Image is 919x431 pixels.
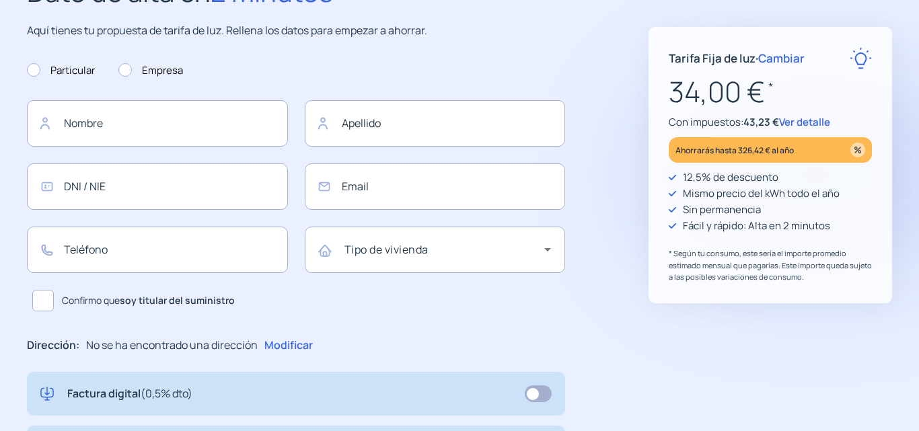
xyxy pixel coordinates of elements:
p: Ahorrarás hasta 326,42 € al año [675,143,794,158]
p: Mismo precio del kWh todo el año [683,186,840,202]
label: Particular [27,63,95,79]
img: digital-invoice.svg [40,385,54,403]
span: Cambiar [758,50,805,66]
span: Confirmo que [62,293,235,308]
p: Con impuestos: [669,114,872,130]
p: Dirección: [27,337,79,354]
p: No se ha encontrado una dirección [86,337,258,354]
p: Tarifa Fija de luz · [669,49,805,67]
label: Empresa [118,63,183,79]
img: rate-E.svg [850,47,872,69]
mat-label: Tipo de vivienda [344,242,429,257]
img: percentage_icon.svg [850,143,865,157]
p: Sin permanencia [683,202,761,218]
span: (0,5% dto) [141,386,192,401]
p: Modificar [264,337,313,354]
p: Factura digital [67,385,192,403]
span: 43,23 € [743,115,779,129]
b: soy titular del suministro [120,294,235,307]
span: Ver detalle [779,115,830,129]
p: Fácil y rápido: Alta en 2 minutos [683,218,830,234]
p: 12,5% de descuento [683,169,778,186]
p: Aquí tienes tu propuesta de tarifa de luz. Rellena los datos para empezar a ahorrar. [27,22,565,40]
p: 34,00 € [669,69,872,114]
p: * Según tu consumo, este sería el importe promedio estimado mensual que pagarías. Este importe qu... [669,247,872,283]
